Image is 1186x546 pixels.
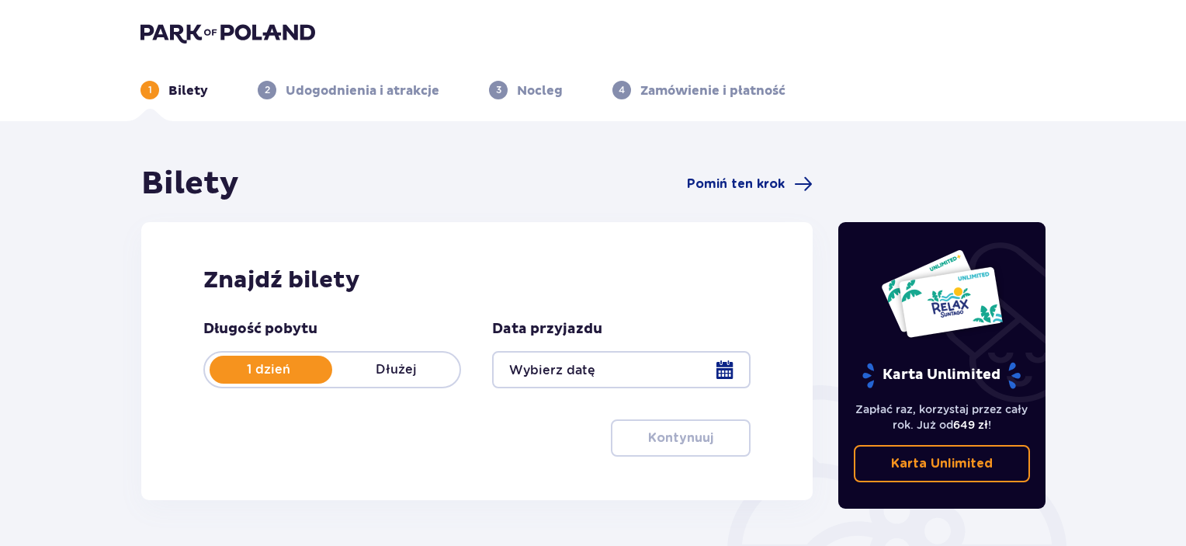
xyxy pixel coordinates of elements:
[854,402,1031,433] p: Zapłać raz, korzystaj przez cały rok. Już od !
[140,22,315,43] img: Park of Poland logo
[611,419,751,457] button: Kontynuuj
[891,455,993,472] p: Karta Unlimited
[619,83,625,97] p: 4
[854,445,1031,482] a: Karta Unlimited
[148,83,152,97] p: 1
[648,429,713,447] p: Kontynuuj
[286,82,439,99] p: Udogodnienia i atrakcje
[953,419,988,431] span: 649 zł
[496,83,501,97] p: 3
[203,266,751,295] h2: Znajdź bilety
[141,165,239,203] h1: Bilety
[203,320,317,339] p: Długość pobytu
[168,82,208,99] p: Bilety
[332,361,459,378] p: Dłużej
[205,361,332,378] p: 1 dzień
[265,83,270,97] p: 2
[517,82,563,99] p: Nocleg
[687,175,813,193] a: Pomiń ten krok
[687,176,785,193] span: Pomiń ten krok
[861,362,1022,389] p: Karta Unlimited
[640,82,785,99] p: Zamówienie i płatność
[492,320,602,339] p: Data przyjazdu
